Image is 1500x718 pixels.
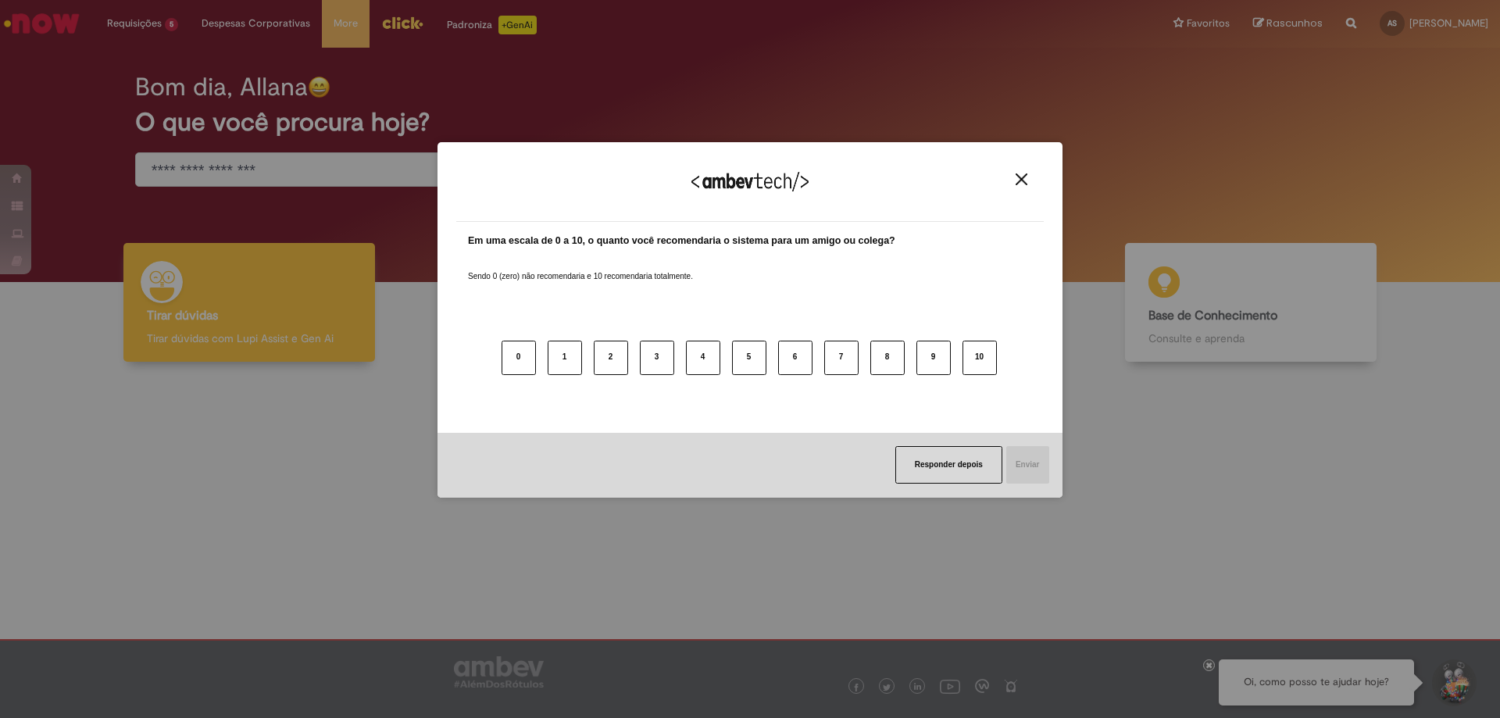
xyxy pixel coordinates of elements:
[916,341,951,375] button: 9
[870,341,905,375] button: 8
[468,234,895,248] label: Em uma escala de 0 a 10, o quanto você recomendaria o sistema para um amigo ou colega?
[594,341,628,375] button: 2
[548,341,582,375] button: 1
[962,341,997,375] button: 10
[640,341,674,375] button: 3
[1011,173,1032,186] button: Close
[691,172,809,191] img: Logo Ambevtech
[502,341,536,375] button: 0
[468,252,693,282] label: Sendo 0 (zero) não recomendaria e 10 recomendaria totalmente.
[895,446,1002,484] button: Responder depois
[686,341,720,375] button: 4
[778,341,812,375] button: 6
[824,341,859,375] button: 7
[1016,173,1027,185] img: Close
[732,341,766,375] button: 5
